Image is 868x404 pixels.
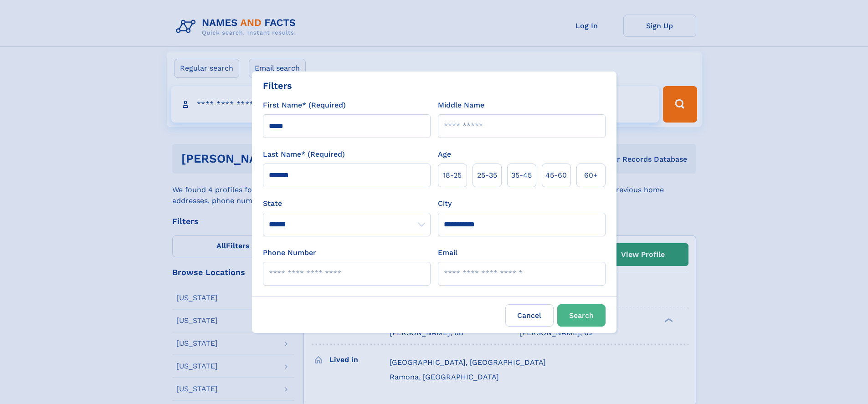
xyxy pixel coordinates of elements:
span: 45‑60 [545,170,567,181]
label: Email [438,247,457,258]
span: 35‑45 [511,170,532,181]
label: State [263,198,431,209]
label: Middle Name [438,100,484,111]
div: Filters [263,79,292,92]
label: City [438,198,452,209]
span: 18‑25 [443,170,462,181]
span: 25‑35 [477,170,497,181]
label: Phone Number [263,247,316,258]
label: First Name* (Required) [263,100,346,111]
button: Search [557,304,606,327]
label: Age [438,149,451,160]
label: Last Name* (Required) [263,149,345,160]
span: 60+ [584,170,598,181]
label: Cancel [505,304,554,327]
